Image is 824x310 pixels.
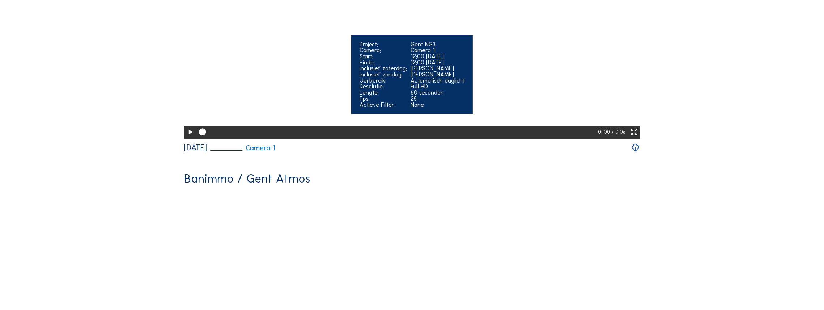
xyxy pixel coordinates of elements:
[411,65,465,71] div: [PERSON_NAME]
[184,144,207,152] div: [DATE]
[360,53,407,59] div: Start:
[360,41,407,47] div: Project:
[360,59,407,66] div: Einde:
[360,47,407,53] div: Camera:
[210,144,275,151] a: Camera 1
[360,77,407,84] div: Uurbereik:
[360,89,407,96] div: Lengte:
[598,126,612,139] div: 0: 00
[411,89,465,96] div: 60 seconden
[612,126,625,139] div: / 0:06
[411,59,465,66] div: 12:00 [DATE]
[411,47,465,53] div: Camera 1
[360,71,407,77] div: Inclusief zondag:
[360,102,407,108] div: Actieve Filter:
[184,172,310,184] div: Banimmo / Gent Atmos
[411,83,465,89] div: Full HD
[360,83,407,89] div: Resolutie:
[360,96,407,102] div: Fps:
[411,77,465,84] div: Automatisch daglicht
[411,71,465,77] div: [PERSON_NAME]
[411,41,465,47] div: Gent NG3
[360,65,407,71] div: Inclusief zaterdag:
[411,102,465,108] div: None
[411,96,465,102] div: 25
[411,53,465,59] div: 12:00 [DATE]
